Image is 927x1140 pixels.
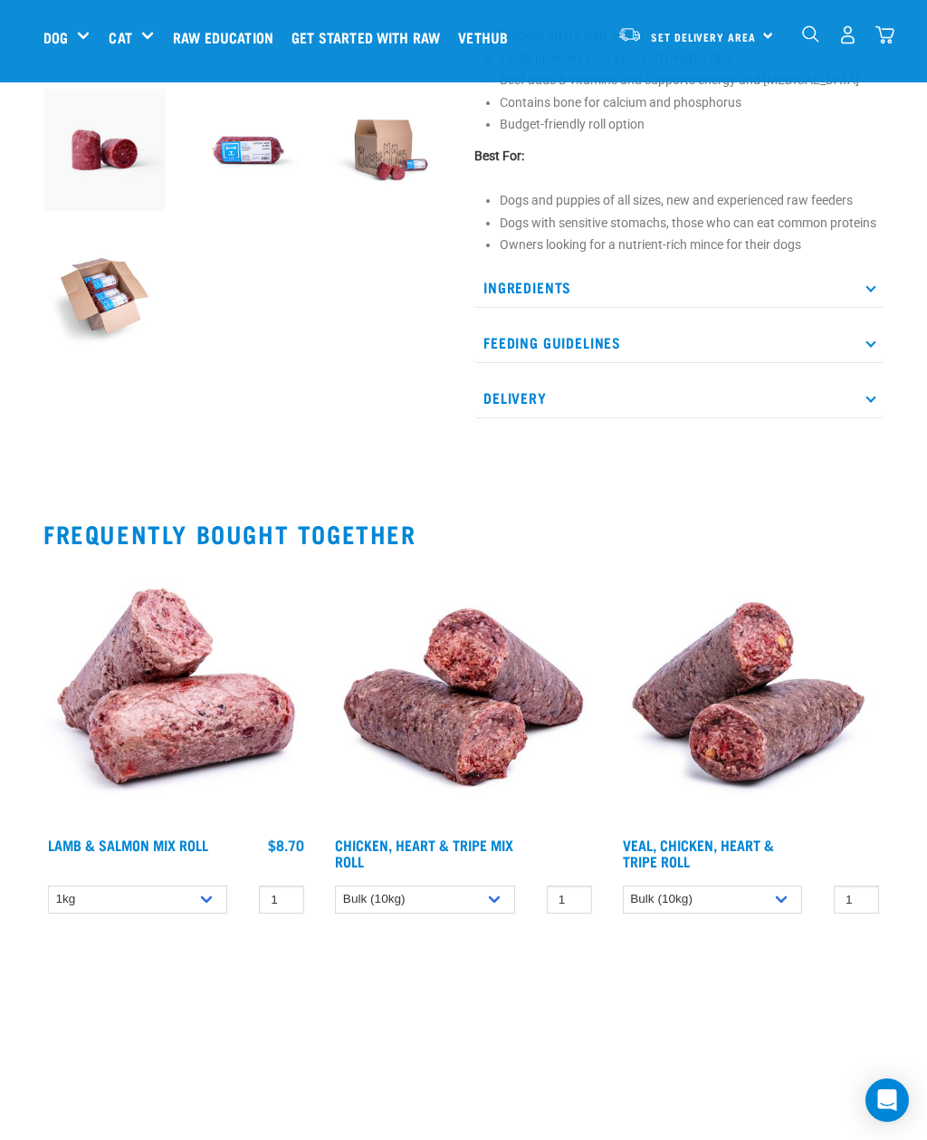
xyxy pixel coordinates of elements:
div: $8.70 [268,837,304,853]
img: van-moving.png [617,26,642,43]
img: Chicken Heart Tripe Roll 01 [330,562,596,828]
img: Raw Essentials Chicken Lamb Beef Bulk Minced Raw Dog Food Roll Unwrapped [43,89,166,211]
a: Lamb & Salmon Mix Roll [48,840,208,848]
a: Cat [109,26,131,48]
img: Raw Essentials Chicken Lamb Beef Bulk Minced Raw Dog Food Roll [187,89,310,211]
a: Get started with Raw [287,1,454,73]
span: Set Delivery Area [651,34,756,40]
p: Contains bone for calcium and phosphorus [500,93,884,112]
img: 1261 Lamb Salmon Roll 01 [43,562,309,828]
img: home-icon-1@2x.png [802,25,819,43]
a: Dog [43,26,68,48]
img: Raw Essentials Raw Dog Food Bulk Affordable Roll Box [43,235,166,358]
div: Open Intercom Messenger [865,1078,909,1122]
img: 1263 Chicken Organ Roll 02 [618,562,884,828]
input: 1 [547,886,592,914]
a: Raw Education [168,1,287,73]
p: Delivery [474,378,884,418]
p: Dogs and puppies of all sizes, new and experienced raw feeders [500,191,884,210]
p: Owners looking for a nutrient-rich mince for their dogs [500,235,884,254]
img: home-icon@2x.png [875,25,894,44]
strong: Best For: [474,148,524,163]
h2: Frequently bought together [43,520,884,548]
p: Dogs with sensitive stomachs, those who can eat common proteins [500,214,884,233]
a: Vethub [454,1,521,73]
p: Feeding Guidelines [474,322,884,363]
input: 1 [834,886,879,914]
img: Raw Essentials Bulk 10kg Raw Dog Food Roll Box [330,89,453,211]
input: 1 [259,886,304,914]
p: Ingredients [474,267,884,308]
a: Veal, Chicken, Heart & Tripe Roll [623,840,774,865]
a: Chicken, Heart & Tripe Mix Roll [335,840,513,865]
img: user.png [838,25,857,44]
p: Budget-friendly roll option [500,115,884,134]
